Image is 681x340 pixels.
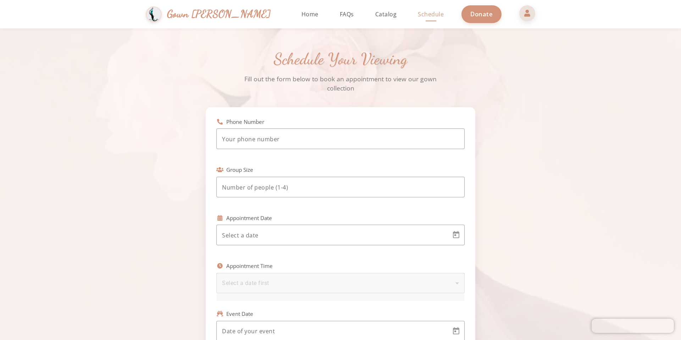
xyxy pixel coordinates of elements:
a: Donate [461,5,502,23]
a: Gown [PERSON_NAME] [146,5,278,24]
input: Number of people (1-4) [222,183,459,192]
img: Gown Gmach Logo [146,6,162,22]
p: Fill out the form below to book an appointment to view our gown collection [234,74,447,93]
label: Appointment Time [226,262,273,270]
button: Open calendar [448,323,465,340]
span: Select a date first [222,280,269,286]
button: Open calendar [448,226,465,243]
span: Catalog [375,10,397,18]
input: Select a date [222,231,446,240]
input: Your phone number [222,135,459,143]
label: Group Size [226,166,253,174]
label: Phone Number [226,118,264,126]
h2: Schedule Your Viewing [206,50,475,69]
span: Schedule [418,10,444,18]
input: Date of your event [222,327,446,335]
span: Home [301,10,319,18]
label: Event Date [226,310,253,318]
span: FAQs [340,10,354,18]
iframe: Chatra live chat [592,319,674,333]
label: Appointment Date [226,214,272,222]
span: Gown [PERSON_NAME] [167,6,271,22]
span: Donate [470,10,493,18]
